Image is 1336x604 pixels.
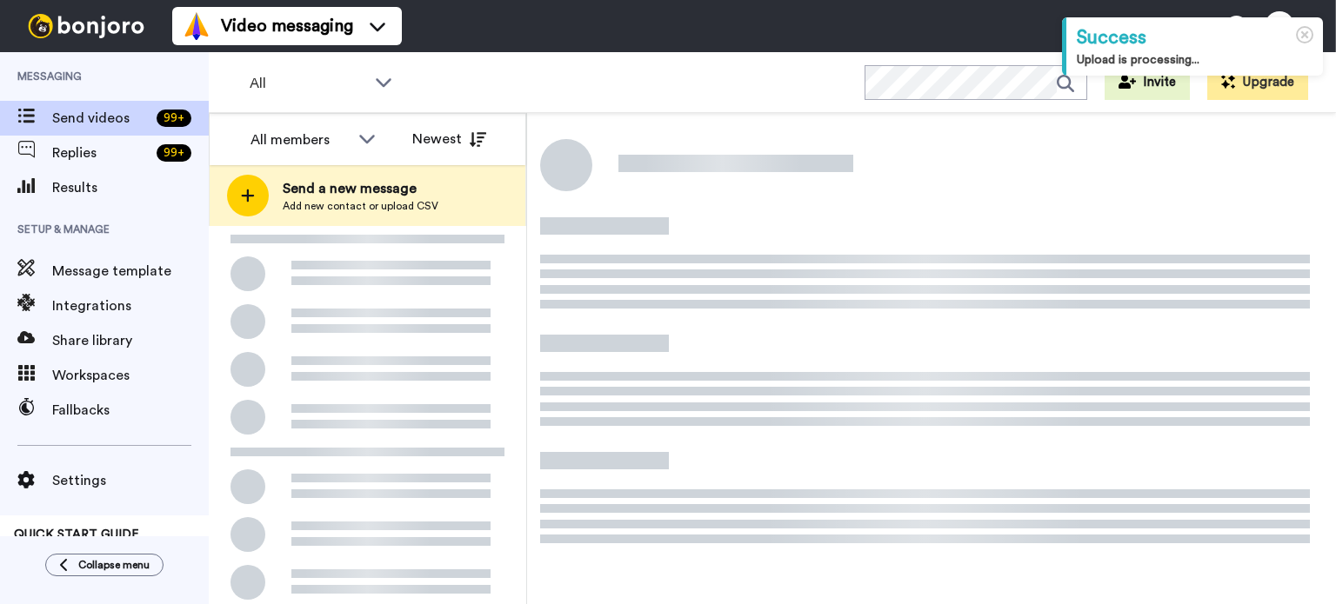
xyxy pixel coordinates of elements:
[157,110,191,127] div: 99 +
[52,330,209,351] span: Share library
[52,108,150,129] span: Send videos
[183,12,210,40] img: vm-color.svg
[1077,51,1313,69] div: Upload is processing...
[52,177,209,198] span: Results
[250,129,350,150] div: All members
[157,144,191,162] div: 99 +
[21,14,151,38] img: bj-logo-header-white.svg
[221,14,353,38] span: Video messaging
[14,528,139,541] span: QUICK START GUIDE
[78,558,150,572] span: Collapse menu
[52,295,209,316] span: Integrations
[45,554,164,576] button: Collapse menu
[283,178,438,199] span: Send a new message
[1105,65,1190,100] button: Invite
[399,122,499,156] button: Newest
[250,73,366,94] span: All
[52,400,209,421] span: Fallbacks
[52,143,150,163] span: Replies
[1077,24,1313,51] div: Success
[283,199,438,213] span: Add new contact or upload CSV
[1207,65,1308,100] button: Upgrade
[52,261,209,282] span: Message template
[52,365,209,386] span: Workspaces
[52,470,209,491] span: Settings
